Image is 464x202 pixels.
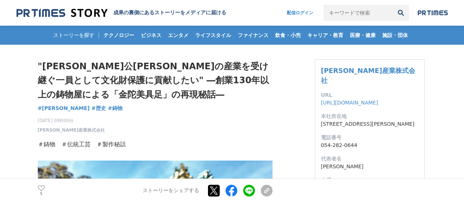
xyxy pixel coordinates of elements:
dt: 上場 [321,176,419,184]
a: エンタメ [165,26,191,45]
dt: 代表者名 [321,155,419,163]
a: 成果の裏側にあるストーリーをメディアに届ける 成果の裏側にあるストーリーをメディアに届ける [17,8,226,18]
span: ファイナンス [235,32,271,38]
a: ビジネス [138,26,164,45]
a: #鋳物 [108,104,123,112]
a: [URL][DOMAIN_NAME] [321,100,378,106]
a: 配信ログイン [280,5,321,21]
dd: [PERSON_NAME] [321,163,419,170]
a: ファイナンス [235,26,271,45]
a: [PERSON_NAME]産業株式会社 [321,67,415,84]
span: ライフスタイル [192,32,234,38]
a: ライフスタイル [192,26,234,45]
button: 検索 [393,5,409,21]
img: 成果の裏側にあるストーリーをメディアに届ける [17,8,107,18]
dd: [STREET_ADDRESS][PERSON_NAME] [321,120,419,128]
a: キャリア・教育 [304,26,346,45]
a: 飲食・小売 [272,26,304,45]
input: キーワードで検索 [324,5,393,21]
a: テクノロジー [101,26,137,45]
span: キャリア・教育 [304,32,346,38]
h2: 成果の裏側にあるストーリーをメディアに届ける [113,10,226,16]
a: [PERSON_NAME]産業株式会社 [38,127,105,133]
dt: 電話番号 [321,134,419,142]
span: ビジネス [138,32,164,38]
p: 5 [38,192,45,196]
p: ＃鋳物 ＃伝統工芸 ＃製作秘話 [38,139,273,150]
span: テクノロジー [101,32,137,38]
img: prtimes [418,10,448,16]
span: 施設・団体 [379,32,411,38]
span: エンタメ [165,32,191,38]
dd: 054-282-0644 [321,142,419,149]
h1: "[PERSON_NAME]公[PERSON_NAME]の産業を受け継ぐ一員として文化財保護に貢献したい" ―創業130年以上の鋳物屋による「金陀美具足」の再現秘話― [38,59,273,102]
dt: URL [321,91,419,99]
a: 医療・健康 [347,26,379,45]
a: 施設・団体 [379,26,411,45]
span: 医療・健康 [347,32,379,38]
dt: 本社所在地 [321,113,419,120]
p: ストーリーをシェアする [143,187,199,194]
span: [DATE] 09時00分 [38,117,105,124]
a: #歴史 [91,104,106,112]
a: #[PERSON_NAME] [38,104,90,112]
span: 飲食・小売 [272,32,304,38]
